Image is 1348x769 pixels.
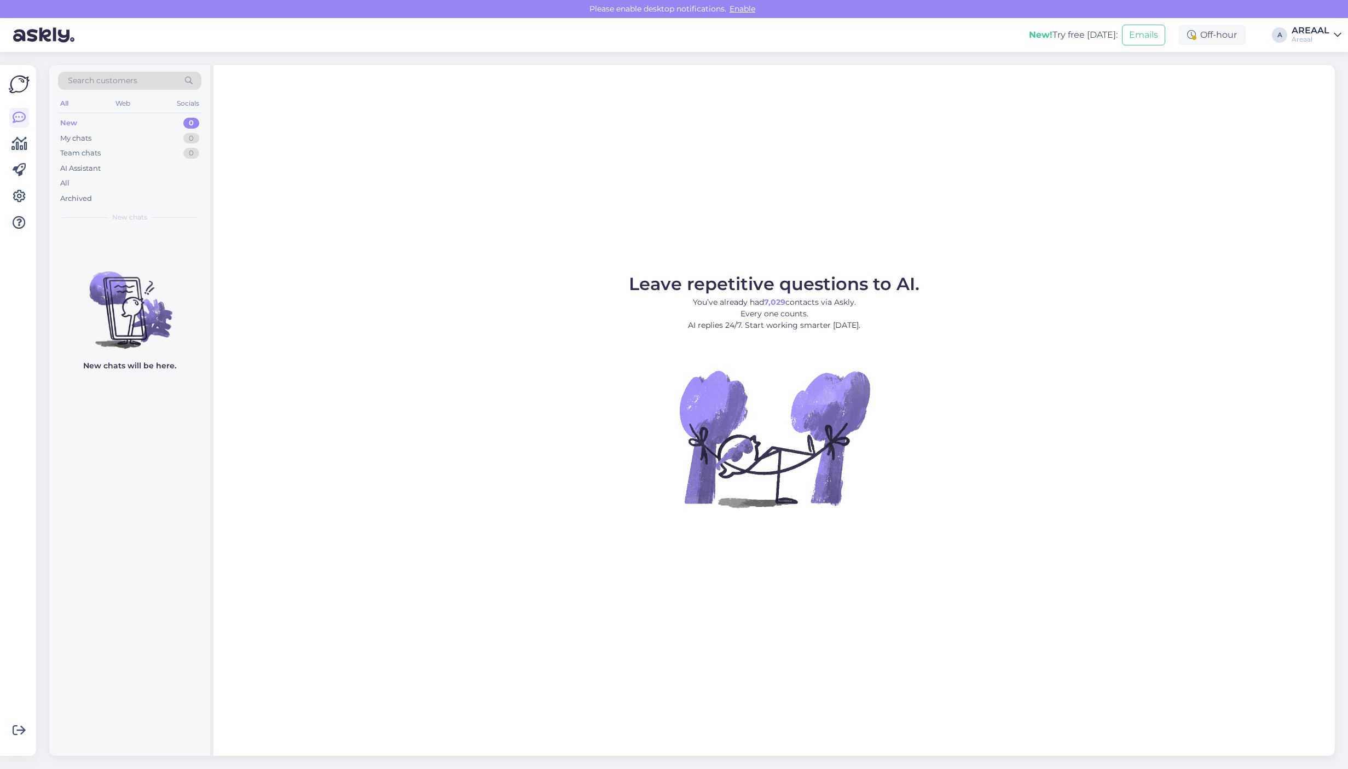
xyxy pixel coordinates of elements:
img: No chats [49,252,210,350]
p: New chats will be here. [83,360,176,372]
div: AREAAL [1292,26,1329,35]
span: Enable [726,4,759,14]
div: AI Assistant [60,163,101,174]
div: Team chats [60,148,101,159]
div: Archived [60,193,92,204]
span: Leave repetitive questions to AI. [629,273,919,294]
div: Areaal [1292,35,1329,44]
div: Web [113,96,132,111]
img: Askly Logo [9,74,30,95]
div: All [58,96,71,111]
button: Emails [1122,25,1165,45]
div: Try free [DATE]: [1029,28,1118,42]
div: 0 [183,118,199,129]
div: Off-hour [1178,25,1246,45]
div: New [60,118,77,129]
div: 0 [183,148,199,159]
div: 0 [183,133,199,144]
b: New! [1029,30,1052,40]
img: No Chat active [676,340,873,537]
div: Socials [175,96,201,111]
div: All [60,178,70,189]
div: My chats [60,133,91,144]
span: Search customers [68,75,137,86]
p: You’ve already had contacts via Askly. Every one counts. AI replies 24/7. Start working smarter [... [629,297,919,331]
div: A [1272,27,1287,43]
a: AREAALAreaal [1292,26,1341,44]
b: 7,029 [764,297,785,307]
span: New chats [112,212,147,222]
